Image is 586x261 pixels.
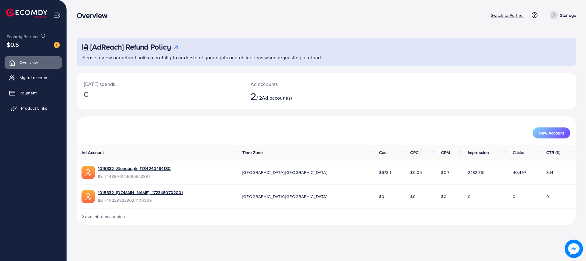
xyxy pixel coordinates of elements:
[546,193,549,200] span: 0
[242,169,327,175] span: [GEOGRAPHIC_DATA]/[GEOGRAPHIC_DATA]
[441,193,446,200] span: $0
[468,193,471,200] span: 0
[262,94,292,101] span: Ad account(s)
[251,80,361,88] p: Ad accounts
[513,193,515,200] span: 0
[5,102,62,114] a: Product Links
[251,89,256,103] span: 2
[468,149,489,156] span: Impression
[379,169,391,175] span: $673.1
[242,193,327,200] span: [GEOGRAPHIC_DATA]/[GEOGRAPHIC_DATA]
[560,12,576,19] p: Stonage
[98,165,171,171] a: 1015332_Stonagepk_1734240484130
[77,11,112,20] h3: Overview
[546,169,554,175] span: 3.14
[491,12,524,19] p: Switch to Partner
[533,127,570,138] button: New Account
[20,75,51,81] span: My ad accounts
[410,193,415,200] span: $0
[513,149,524,156] span: Clicks
[547,11,576,19] a: Stonage
[81,190,95,203] img: ic-ads-acc.e4c84228.svg
[7,34,40,40] span: Ecomdy Balance
[539,131,564,135] span: New Account
[410,149,418,156] span: CPC
[21,105,47,111] span: Product Links
[81,149,104,156] span: Ad Account
[90,42,171,51] h3: [AdReach] Refund Policy
[54,42,60,48] img: image
[20,59,38,65] span: Overview
[81,214,125,220] span: 2 available account(s)
[5,56,62,68] a: Overview
[242,149,263,156] span: Time Zone
[379,193,384,200] span: $0
[7,40,19,49] span: $0.5
[98,197,183,203] span: ID: 7402293229024100369
[98,189,183,196] a: 1015332_[DOMAIN_NAME]_1723480702001
[81,54,573,61] p: Please review our refund policy carefully to understand your rights and obligations when requesti...
[5,87,62,99] a: Payment
[379,149,388,156] span: Cost
[84,80,236,88] p: [DATE] spends
[468,169,485,175] span: 2,182,710
[98,173,171,179] span: ID: 7448506124665552897
[81,166,95,179] img: ic-ads-acc.e4c84228.svg
[5,72,62,84] a: My ad accounts
[6,9,47,18] img: logo
[441,169,449,175] span: $0.7
[565,240,583,258] img: image
[513,169,526,175] span: 40,497
[54,12,61,19] img: menu
[251,90,361,102] h2: / 2
[546,149,561,156] span: CTR (%)
[441,149,450,156] span: CPM
[410,169,422,175] span: $0.05
[20,90,37,96] span: Payment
